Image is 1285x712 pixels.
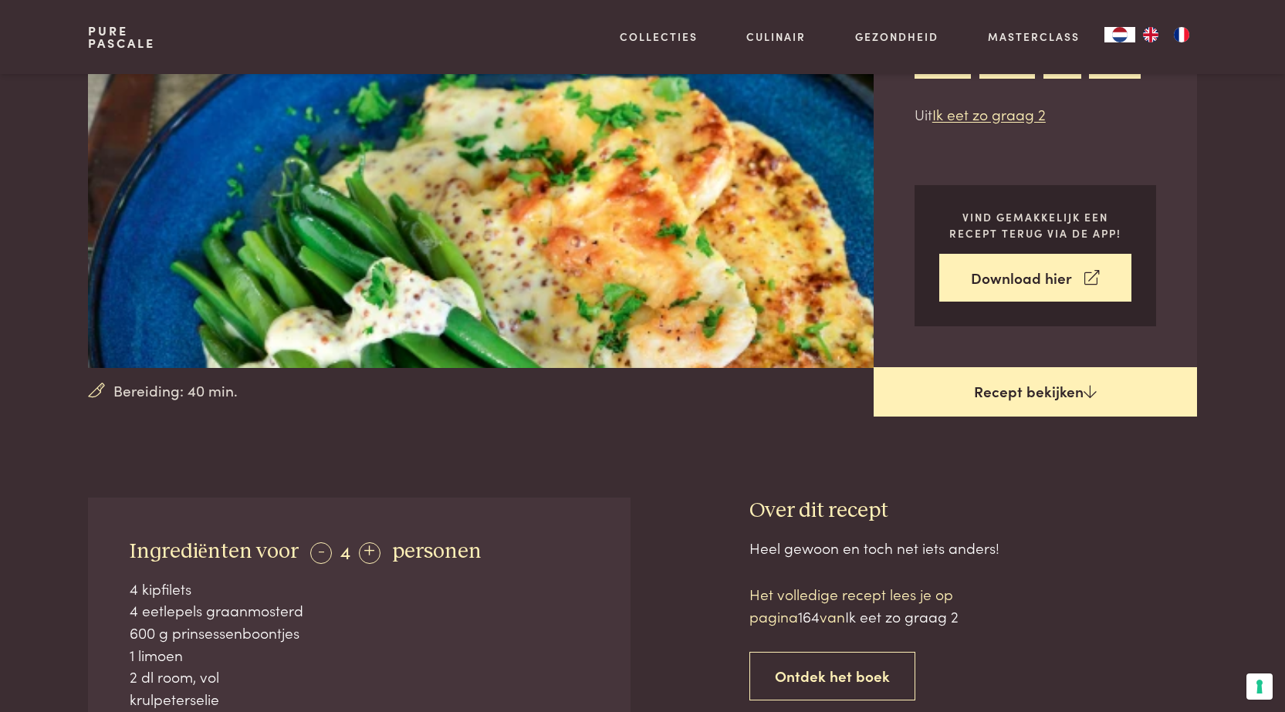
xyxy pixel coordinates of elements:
a: Recept bekijken [874,367,1197,417]
a: Ontdek het boek [749,652,915,700]
div: 4 eetlepels graanmosterd [130,599,590,622]
div: Heel gewoon en toch net iets anders! [749,537,1197,559]
div: 600 g prinsessenboontjes [130,622,590,644]
p: Uit [915,103,1156,126]
aside: Language selected: Nederlands [1104,27,1197,42]
span: 4 [340,538,350,564]
span: personen [392,541,482,562]
div: Language [1104,27,1135,42]
p: Het volledige recept lees je op pagina van [749,583,1012,627]
a: Collecties [620,29,698,45]
a: Download hier [939,254,1131,302]
button: Uw voorkeuren voor toestemming voor trackingtechnologieën [1246,673,1273,700]
a: PurePascale [88,25,155,49]
a: FR [1166,27,1197,42]
div: 2 dl room, vol [130,666,590,688]
a: Ik eet zo graag 2 [932,103,1046,124]
p: Vind gemakkelijk een recept terug via de app! [939,209,1131,241]
div: - [310,542,332,564]
a: Gezondheid [855,29,938,45]
a: Masterclass [988,29,1080,45]
div: krulpeterselie [130,688,590,710]
a: NL [1104,27,1135,42]
ul: Language list [1135,27,1197,42]
div: 1 limoen [130,644,590,666]
a: EN [1135,27,1166,42]
div: 4 kipfilets [130,578,590,600]
a: Culinair [746,29,806,45]
h3: Over dit recept [749,498,1197,525]
span: Ingrediënten voor [130,541,299,562]
span: Ik eet zo graag 2 [845,606,959,626]
span: 164 [798,606,820,626]
div: + [359,542,380,564]
span: Bereiding: 40 min. [113,380,238,402]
